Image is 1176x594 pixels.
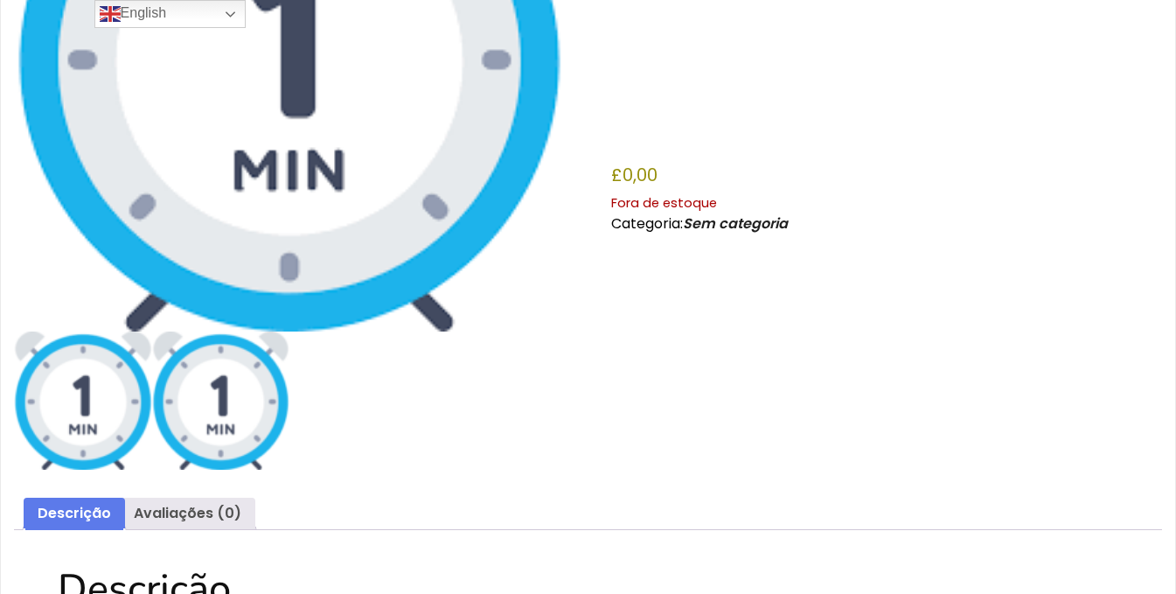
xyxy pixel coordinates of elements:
img: Recuperação de senha pública em 1 minuto (demonstração de teste gratuita) [14,332,152,470]
img: Recuperação de senha pública em 1 minuto (demonstração de teste gratuita) - Imagem 2 [152,332,290,470]
font: Avaliações (0) [134,503,241,523]
font: Categoria: [611,213,683,234]
img: en [100,3,121,24]
font: £ [611,163,623,187]
font: Fora de estoque [611,194,717,212]
font: Descrição [38,503,111,523]
font: 0,00 [623,163,658,187]
a: Sem categoria [683,213,788,234]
